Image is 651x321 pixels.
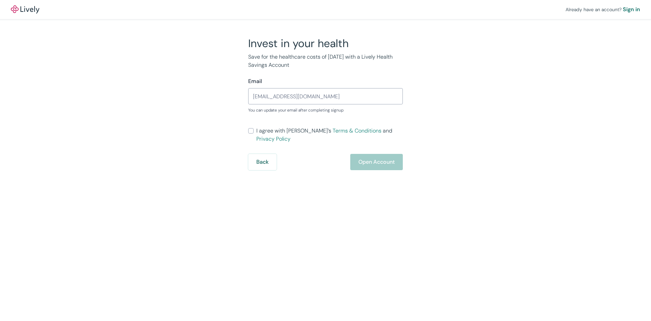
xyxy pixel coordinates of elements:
span: I agree with [PERSON_NAME]’s and [256,127,403,143]
img: Lively [11,5,39,14]
button: Back [248,154,277,170]
h2: Invest in your health [248,37,403,50]
p: Save for the healthcare costs of [DATE] with a Lively Health Savings Account [248,53,403,69]
a: Terms & Conditions [333,127,381,134]
a: Sign in [623,5,640,14]
label: Email [248,77,262,85]
a: Privacy Policy [256,135,291,142]
div: Already have an account? [566,5,640,14]
a: LivelyLively [11,5,39,14]
p: You can update your email after completing signup [248,107,403,113]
